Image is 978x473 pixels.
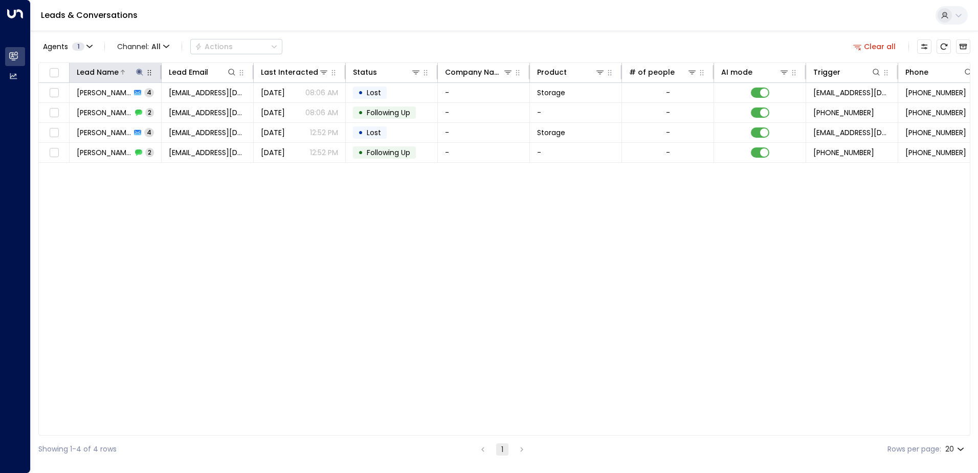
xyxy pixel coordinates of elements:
[445,66,513,78] div: Company Name
[358,124,363,141] div: •
[190,39,282,54] button: Actions
[169,127,246,138] span: Protegepardieu@gmail.com
[144,88,154,97] span: 4
[261,147,285,158] span: Aug 07, 2025
[813,66,840,78] div: Trigger
[813,127,891,138] span: leads@space-station.co.uk
[496,443,508,456] button: page 1
[261,66,318,78] div: Last Interacted
[169,66,237,78] div: Lead Email
[917,39,931,54] button: Customize
[537,127,565,138] span: Storage
[145,148,154,157] span: 2
[476,443,528,456] nav: pagination navigation
[629,66,697,78] div: # of people
[305,88,338,98] p: 08:06 AM
[721,66,752,78] div: AI mode
[887,444,941,455] label: Rows per page:
[530,103,622,122] td: -
[38,39,96,54] button: Agents1
[261,66,329,78] div: Last Interacted
[813,147,874,158] span: +447861396939
[905,127,966,138] span: +447861396939
[367,88,381,98] span: Lost
[151,42,161,51] span: All
[956,39,970,54] button: Archived Leads
[849,39,900,54] button: Clear all
[537,88,565,98] span: Storage
[195,42,233,51] div: Actions
[353,66,377,78] div: Status
[261,88,285,98] span: Sep 13, 2025
[190,39,282,54] div: Button group with a nested menu
[438,103,530,122] td: -
[666,127,670,138] div: -
[367,147,410,158] span: Following Up
[367,107,410,118] span: Following Up
[813,88,891,98] span: leads@space-station.co.uk
[353,66,421,78] div: Status
[358,84,363,101] div: •
[113,39,173,54] span: Channel:
[77,88,131,98] span: Lisette Davis
[530,143,622,162] td: -
[438,83,530,102] td: -
[41,9,138,21] a: Leads & Conversations
[813,107,874,118] span: +447392525393
[77,107,132,118] span: Lisette Davis
[537,66,605,78] div: Product
[144,128,154,137] span: 4
[72,42,84,51] span: 1
[367,127,381,138] span: Lost
[358,144,363,161] div: •
[113,39,173,54] button: Channel:All
[629,66,675,78] div: # of people
[905,66,973,78] div: Phone
[445,66,503,78] div: Company Name
[38,444,117,455] div: Showing 1-4 of 4 rows
[169,107,246,118] span: lisettedavis@hotmail.co.uk
[310,147,338,158] p: 12:52 PM
[537,66,567,78] div: Product
[937,39,951,54] span: Refresh
[48,106,60,119] span: Toggle select row
[169,88,246,98] span: lisettedavis@hotmail.co.uk
[358,104,363,121] div: •
[48,87,60,99] span: Toggle select row
[305,107,338,118] p: 08:06 AM
[48,126,60,139] span: Toggle select row
[77,127,131,138] span: Lisette Alexander
[666,147,670,158] div: -
[905,66,928,78] div: Phone
[261,107,285,118] span: Sep 09, 2025
[666,107,670,118] div: -
[666,88,670,98] div: -
[438,143,530,162] td: -
[48,146,60,159] span: Toggle select row
[905,88,966,98] span: +447392525393
[438,123,530,142] td: -
[813,66,881,78] div: Trigger
[905,107,966,118] span: +447392525393
[169,147,246,158] span: Protegepardieu@gmail.com
[43,43,68,50] span: Agents
[945,442,966,457] div: 20
[721,66,789,78] div: AI mode
[905,147,966,158] span: +447861396939
[77,66,145,78] div: Lead Name
[48,67,60,79] span: Toggle select all
[169,66,208,78] div: Lead Email
[310,127,338,138] p: 12:52 PM
[77,147,132,158] span: Lisette Alexander
[145,108,154,117] span: 2
[77,66,119,78] div: Lead Name
[261,127,285,138] span: Aug 10, 2025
